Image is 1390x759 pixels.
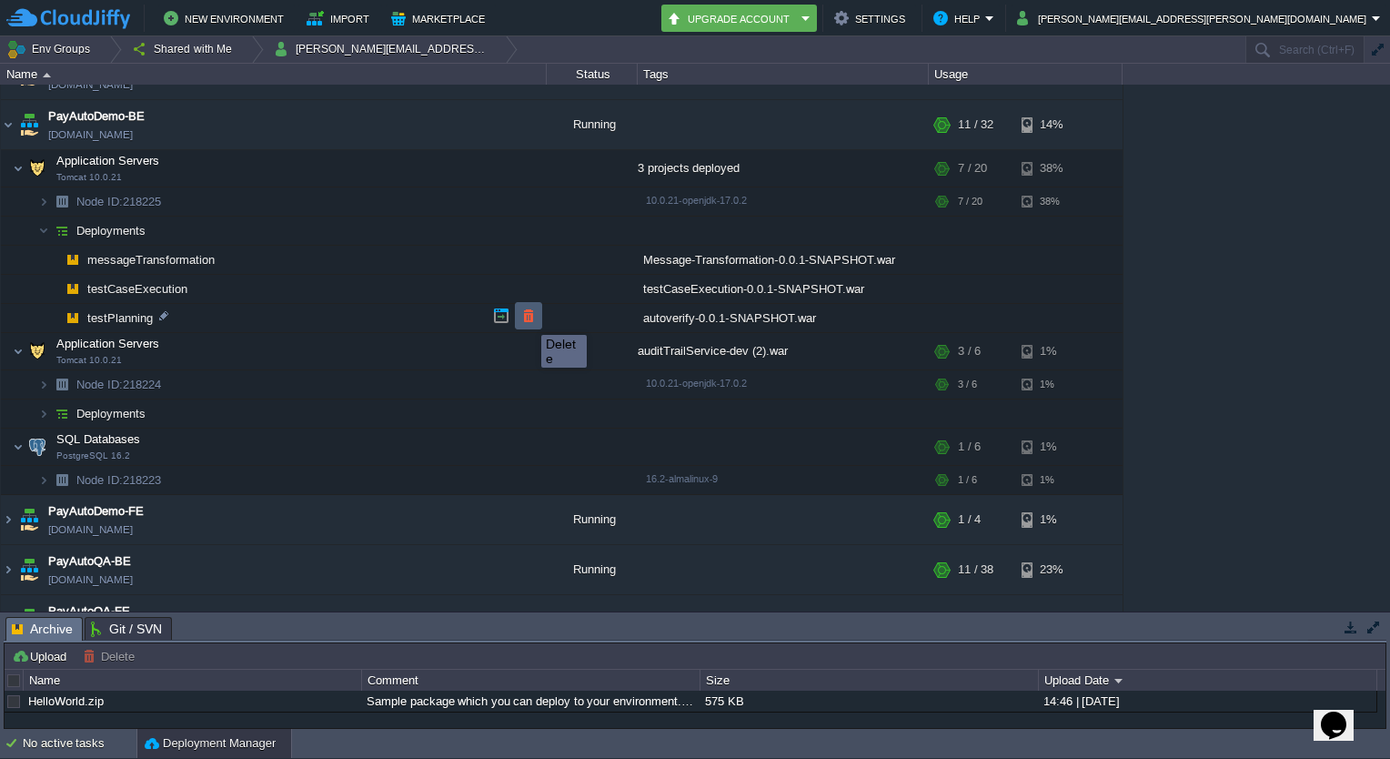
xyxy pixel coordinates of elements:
[91,618,162,640] span: Git / SVN
[638,333,929,369] div: auditTrailService-dev (2).war
[75,472,164,488] a: Node ID:218223
[49,187,75,216] img: AMDAwAAAACH5BAEAAAAALAAAAAABAAEAAAICRAEAOw==
[1022,150,1081,187] div: 38%
[75,194,164,209] a: Node ID:218225
[646,195,747,206] span: 10.0.21-openjdk-17.0.2
[701,670,1038,691] div: Size
[1022,545,1081,594] div: 23%
[391,7,490,29] button: Marketplace
[38,466,49,494] img: AMDAwAAAACH5BAEAAAAALAAAAAABAAEAAAICRAEAOw==
[362,691,699,712] div: Sample package which you can deploy to your environment. Feel free to delete and upload a package...
[638,304,929,332] div: autoverify-0.0.1-SNAPSHOT.war
[132,36,238,62] button: Shared with Me
[75,406,148,421] a: Deployments
[1022,595,1081,644] div: 1%
[49,304,60,332] img: AMDAwAAAACH5BAEAAAAALAAAAAABAAEAAAICRAEAOw==
[55,431,143,447] span: SQL Databases
[1022,495,1081,544] div: 1%
[49,275,60,303] img: AMDAwAAAACH5BAEAAAAALAAAAAABAAEAAAICRAEAOw==
[48,502,144,521] a: PayAutoDemo-FE
[638,246,929,274] div: Message-Transformation-0.0.1-SNAPSHOT.war
[958,100,993,149] div: 11 / 32
[38,187,49,216] img: AMDAwAAAACH5BAEAAAAALAAAAAABAAEAAAICRAEAOw==
[958,150,987,187] div: 7 / 20
[6,36,96,62] button: Env Groups
[25,333,50,369] img: AMDAwAAAACH5BAEAAAAALAAAAAABAAEAAAICRAEAOw==
[55,337,162,350] a: Application ServersTomcat 10.0.21
[25,429,50,465] img: AMDAwAAAACH5BAEAAAAALAAAAAABAAEAAAICRAEAOw==
[28,694,104,708] a: HelloWorld.zip
[86,252,217,268] a: messageTransformation
[547,545,638,594] div: Running
[75,377,164,392] a: Node ID:218224
[76,473,123,487] span: Node ID:
[1,595,15,644] img: AMDAwAAAACH5BAEAAAAALAAAAAABAAEAAAICRAEAOw==
[16,100,42,149] img: AMDAwAAAACH5BAEAAAAALAAAAAABAAEAAAICRAEAOw==
[933,7,985,29] button: Help
[23,729,136,758] div: No active tasks
[86,310,156,326] span: testPlanning
[56,355,122,366] span: Tomcat 10.0.21
[6,7,130,30] img: CloudJiffy
[363,670,700,691] div: Comment
[638,150,929,187] div: 3 projects deployed
[49,217,75,245] img: AMDAwAAAACH5BAEAAAAALAAAAAABAAEAAAICRAEAOw==
[1022,333,1081,369] div: 1%
[958,370,977,399] div: 3 / 6
[1022,187,1081,216] div: 38%
[1022,370,1081,399] div: 1%
[646,473,718,484] span: 16.2-almalinux-9
[958,595,981,644] div: 1 / 4
[834,7,911,29] button: Settings
[16,595,42,644] img: AMDAwAAAACH5BAEAAAAALAAAAAABAAEAAAICRAEAOw==
[60,275,86,303] img: AMDAwAAAACH5BAEAAAAALAAAAAABAAEAAAICRAEAOw==
[548,64,637,85] div: Status
[60,304,86,332] img: AMDAwAAAACH5BAEAAAAALAAAAAABAAEAAAICRAEAOw==
[1314,686,1372,741] iframe: chat widget
[667,7,796,29] button: Upgrade Account
[958,545,993,594] div: 11 / 38
[646,378,747,389] span: 10.0.21-openjdk-17.0.2
[13,150,24,187] img: AMDAwAAAACH5BAEAAAAALAAAAAABAAEAAAICRAEAOw==
[2,64,546,85] div: Name
[48,521,133,539] a: [DOMAIN_NAME]
[307,7,375,29] button: Import
[75,223,148,238] a: Deployments
[48,552,131,571] span: PayAutoQA-BE
[25,670,361,691] div: Name
[38,400,49,428] img: AMDAwAAAACH5BAEAAAAALAAAAAABAAEAAAICRAEAOw==
[56,172,122,183] span: Tomcat 10.0.21
[638,275,929,303] div: testCaseExecution-0.0.1-SNAPSHOT.war
[56,450,130,461] span: PostgreSQL 16.2
[1022,100,1081,149] div: 14%
[1022,466,1081,494] div: 1%
[958,466,977,494] div: 1 / 6
[16,545,42,594] img: AMDAwAAAACH5BAEAAAAALAAAAAABAAEAAAICRAEAOw==
[639,64,928,85] div: Tags
[43,73,51,77] img: AMDAwAAAACH5BAEAAAAALAAAAAABAAEAAAICRAEAOw==
[1022,429,1081,465] div: 1%
[16,495,42,544] img: AMDAwAAAACH5BAEAAAAALAAAAAABAAEAAAICRAEAOw==
[49,246,60,274] img: AMDAwAAAACH5BAEAAAAALAAAAAABAAEAAAICRAEAOw==
[75,472,164,488] span: 218223
[958,333,981,369] div: 3 / 6
[38,370,49,399] img: AMDAwAAAACH5BAEAAAAALAAAAAABAAEAAAICRAEAOw==
[76,195,123,208] span: Node ID:
[546,337,582,366] div: Delete
[86,281,190,297] a: testCaseExecution
[48,76,133,94] a: [DOMAIN_NAME]
[60,246,86,274] img: AMDAwAAAACH5BAEAAAAALAAAAAABAAEAAAICRAEAOw==
[48,107,145,126] a: PayAutoDemo-BE
[76,378,123,391] span: Node ID:
[547,495,638,544] div: Running
[25,150,50,187] img: AMDAwAAAACH5BAEAAAAALAAAAAABAAEAAAICRAEAOw==
[48,602,130,621] a: PayAutoQA-FE
[13,429,24,465] img: AMDAwAAAACH5BAEAAAAALAAAAAABAAEAAAICRAEAOw==
[930,64,1122,85] div: Usage
[1,100,15,149] img: AMDAwAAAACH5BAEAAAAALAAAAAABAAEAAAICRAEAOw==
